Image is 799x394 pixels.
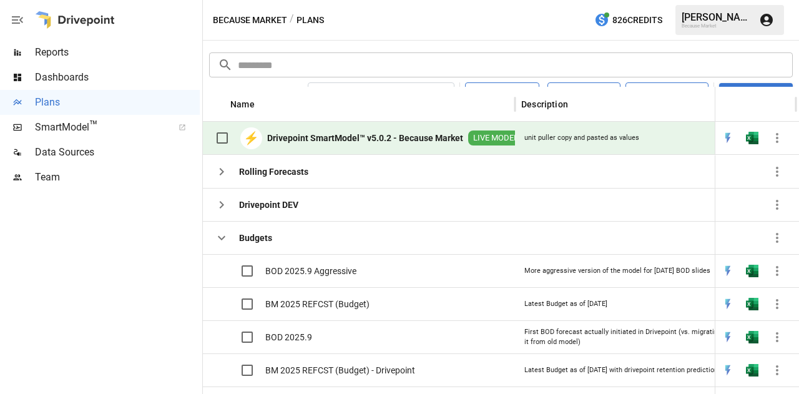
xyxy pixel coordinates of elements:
[722,364,734,377] div: Open in Quick Edit
[35,95,200,110] span: Plans
[722,132,734,144] img: quick-edit-flash.b8aec18c.svg
[239,232,272,244] b: Budgets
[722,298,734,310] div: Open in Quick Edit
[589,9,667,32] button: 826Credits
[547,82,620,105] button: Columns
[89,118,98,134] span: ™
[682,11,752,23] div: [PERSON_NAME]
[230,99,255,109] div: Name
[719,83,793,104] button: New Plan
[722,331,734,343] img: quick-edit-flash.b8aec18c.svg
[524,133,639,143] div: unit puller copy and pasted as values
[524,327,724,347] div: First BOD forecast actually initiated in Drivepoint (vs. migrating it from old model)
[682,23,752,29] div: Because Market
[746,331,758,343] img: excel-icon.76473adf.svg
[35,145,200,160] span: Data Sources
[722,298,734,310] img: quick-edit-flash.b8aec18c.svg
[722,364,734,377] img: quick-edit-flash.b8aec18c.svg
[722,265,734,277] div: Open in Quick Edit
[713,96,730,113] button: Description column menu
[521,99,568,109] div: Description
[265,265,356,277] span: BOD 2025.9 Aggressive
[256,96,273,113] button: Sort
[746,132,758,144] img: excel-icon.76473adf.svg
[35,45,200,60] span: Reports
[35,70,200,85] span: Dashboards
[265,364,415,377] span: BM 2025 REFCST (Budget) - Drivepoint
[772,96,790,113] button: Sort
[465,82,539,105] button: Visualize
[746,265,758,277] div: Open in Excel
[625,82,708,105] button: Add Folder
[746,298,758,310] div: Open in Excel
[267,132,463,144] b: Drivepoint SmartModel™ v5.0.2 - Because Market
[524,266,710,276] div: More aggressive version of the model for [DATE] BOD slides
[722,132,734,144] div: Open in Quick Edit
[468,132,523,144] span: LIVE MODEL
[524,299,607,309] div: Latest Budget as of [DATE]
[746,265,758,277] img: excel-icon.76473adf.svg
[213,12,287,28] button: Because Market
[239,199,298,211] b: Drivepoint DEV
[746,331,758,343] div: Open in Excel
[746,364,758,377] div: Open in Excel
[612,12,662,28] span: 826 Credits
[722,331,734,343] div: Open in Quick Edit
[746,364,758,377] img: excel-icon.76473adf.svg
[239,165,308,178] b: Rolling Forecasts
[290,12,294,28] div: /
[308,82,454,105] button: [DATE] – [DATE]
[524,365,722,375] div: Latest Budget as of [DATE] with drivepoint retention predictions
[569,96,587,113] button: Sort
[265,298,370,310] span: BM 2025 REFCST (Budget)
[746,132,758,144] div: Open in Excel
[35,170,200,185] span: Team
[240,127,262,149] div: ⚡
[722,265,734,277] img: quick-edit-flash.b8aec18c.svg
[746,298,758,310] img: excel-icon.76473adf.svg
[35,120,165,135] span: SmartModel
[265,331,312,343] span: BOD 2025.9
